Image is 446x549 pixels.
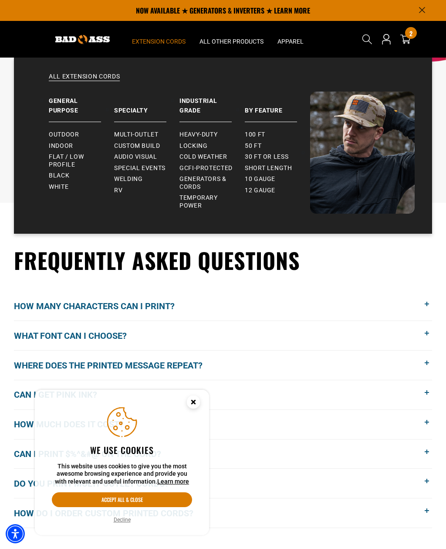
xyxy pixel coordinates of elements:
span: How many characters can I print? [14,300,188,313]
span: Flat / Low Profile [49,153,107,168]
button: How many characters can I print? [14,292,432,321]
a: By Feature [245,92,310,122]
a: 50 ft [245,140,310,152]
span: Outdoor [49,131,79,139]
button: Can I print $%^&#@ on the cord? [14,440,432,469]
span: Can I get pink ink? [14,388,110,401]
span: Welding [114,175,142,183]
span: 50 ft [245,142,261,150]
span: Temporary Power [179,194,238,209]
a: Temporary Power [179,192,245,211]
button: Decline [111,515,133,524]
span: Cold Weather [179,153,227,161]
span: Multi-Outlet [114,131,159,139]
span: 100 ft [245,131,265,139]
a: Multi-Outlet [114,129,179,140]
span: How much does it cost? [14,418,137,431]
span: All Other Products [199,38,264,45]
aside: Cookie Consent [35,390,209,535]
button: How much does it cost? [14,410,432,439]
span: What font can I choose? [14,329,140,342]
span: White [49,183,68,191]
span: Custom Build [114,142,160,150]
summary: Search [360,32,374,46]
button: Accept all & close [52,492,192,507]
h2: We use cookies [52,444,192,456]
summary: Extension Cords [125,21,193,58]
a: Indoor [49,140,114,152]
a: All Extension Cords [31,72,415,92]
span: Indoor [49,142,73,150]
button: Can I get pink ink? [14,380,432,409]
span: 12 gauge [245,187,275,194]
span: Heavy-Duty [179,131,217,139]
a: Custom Build [114,140,179,152]
h2: Frequently Asked Questions [14,246,432,274]
a: 10 gauge [245,174,310,185]
span: Short Length [245,164,292,172]
div: Accessibility Menu [6,524,25,543]
span: 30 ft or less [245,153,288,161]
a: GCFI-Protected [179,163,245,174]
a: Audio Visual [114,151,179,163]
p: This website uses cookies to give you the most awesome browsing experience and provide you with r... [52,463,192,486]
a: Welding [114,174,179,185]
span: Can I print $%^&#@ on the cord? [14,447,174,460]
span: Audio Visual [114,153,157,161]
span: GCFI-Protected [179,164,233,172]
a: Specialty [114,92,179,122]
a: 30 ft or less [245,151,310,163]
a: This website uses cookies to give you the most awesome browsing experience and provide you with r... [157,478,189,485]
span: Generators & Cords [179,175,238,191]
span: 10 gauge [245,175,275,183]
a: General Purpose [49,92,114,122]
summary: Apparel [270,21,311,58]
a: Outdoor [49,129,114,140]
button: Do you print multi-outlet cords? [14,469,432,498]
span: Where does the printed message repeat? [14,359,216,372]
summary: All Other Products [193,21,270,58]
a: Locking [179,140,245,152]
a: Short Length [245,163,310,174]
button: How do I order custom printed cords? [14,498,432,528]
span: Black [49,172,69,180]
a: Heavy-Duty [179,129,245,140]
button: Where does the printed message repeat? [14,351,432,380]
span: Do you print multi-outlet cords? [14,477,182,490]
a: White [49,181,114,193]
img: Bad Ass Extension Cords [310,92,415,214]
button: Close this option [178,390,209,417]
span: How do I order custom printed cords? [14,507,206,520]
a: Generators & Cords [179,174,245,192]
button: What font can I choose? [14,321,432,350]
a: 100 ft [245,129,310,140]
span: Special Events [114,164,166,172]
a: RV [114,185,179,196]
span: Apparel [277,38,304,45]
span: Locking [179,142,207,150]
a: Open this option [379,21,393,58]
a: Cold Weather [179,151,245,163]
img: Bad Ass Extension Cords [55,35,110,44]
a: Flat / Low Profile [49,151,114,170]
span: 2 [409,30,412,37]
a: 12 gauge [245,185,310,196]
span: RV [114,187,122,194]
span: Extension Cords [132,38,186,45]
a: Industrial Grade [179,92,245,122]
a: Black [49,170,114,181]
a: Special Events [114,163,179,174]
